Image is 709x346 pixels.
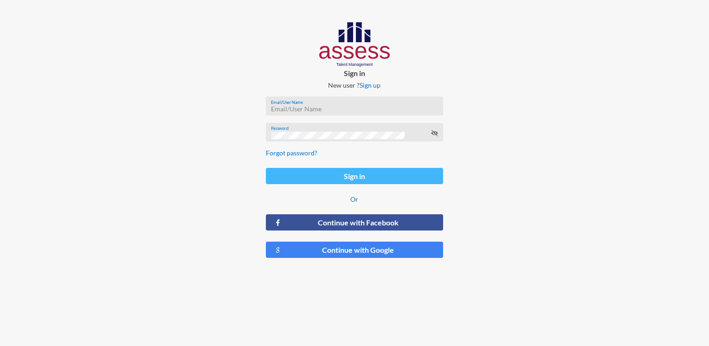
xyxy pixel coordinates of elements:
p: New user ? [258,81,450,89]
input: Email/User Name [271,105,438,113]
button: Continue with Facebook [266,214,443,231]
p: Sign in [258,69,450,77]
img: AssessLogoo.svg [319,22,390,67]
p: Or [266,195,443,203]
a: Sign up [360,81,380,89]
a: Forgot password? [266,149,317,157]
button: Sign in [266,168,443,184]
button: Continue with Google [266,242,443,258]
